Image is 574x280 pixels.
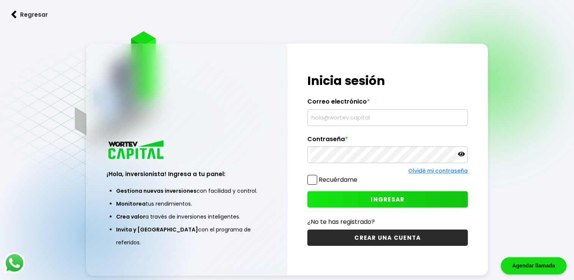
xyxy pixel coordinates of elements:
button: CREAR UNA CUENTA [307,230,468,246]
span: Invita y [GEOGRAPHIC_DATA] [116,226,198,233]
li: a través de inversiones inteligentes. [116,210,258,223]
div: Agendar llamada [501,257,566,274]
li: con facilidad y control. [116,184,258,197]
a: ¿No te has registrado?CREAR UNA CUENTA [307,217,468,246]
li: con el programa de referidos. [116,223,258,249]
label: Recuérdame [319,175,357,184]
span: INGRESAR [371,195,404,203]
h3: ¡Hola, inversionista! Ingresa a tu panel: [107,170,267,178]
img: logos_whatsapp-icon.242b2217.svg [4,252,25,274]
p: ¿No te has registrado? [307,217,468,227]
button: INGRESAR [307,191,468,208]
img: logo_wortev_capital [107,139,167,162]
label: Contraseña [307,135,468,147]
a: Olvidé mi contraseña [408,167,468,175]
span: Monitorea [116,200,146,208]
h1: Inicia sesión [307,72,468,90]
input: hola@wortev.capital [311,110,464,126]
li: tus rendimientos. [116,197,258,210]
span: Gestiona nuevas inversiones [116,187,197,195]
label: Correo electrónico [307,98,468,109]
img: flecha izquierda [11,11,17,19]
span: Crea valor [116,213,145,220]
